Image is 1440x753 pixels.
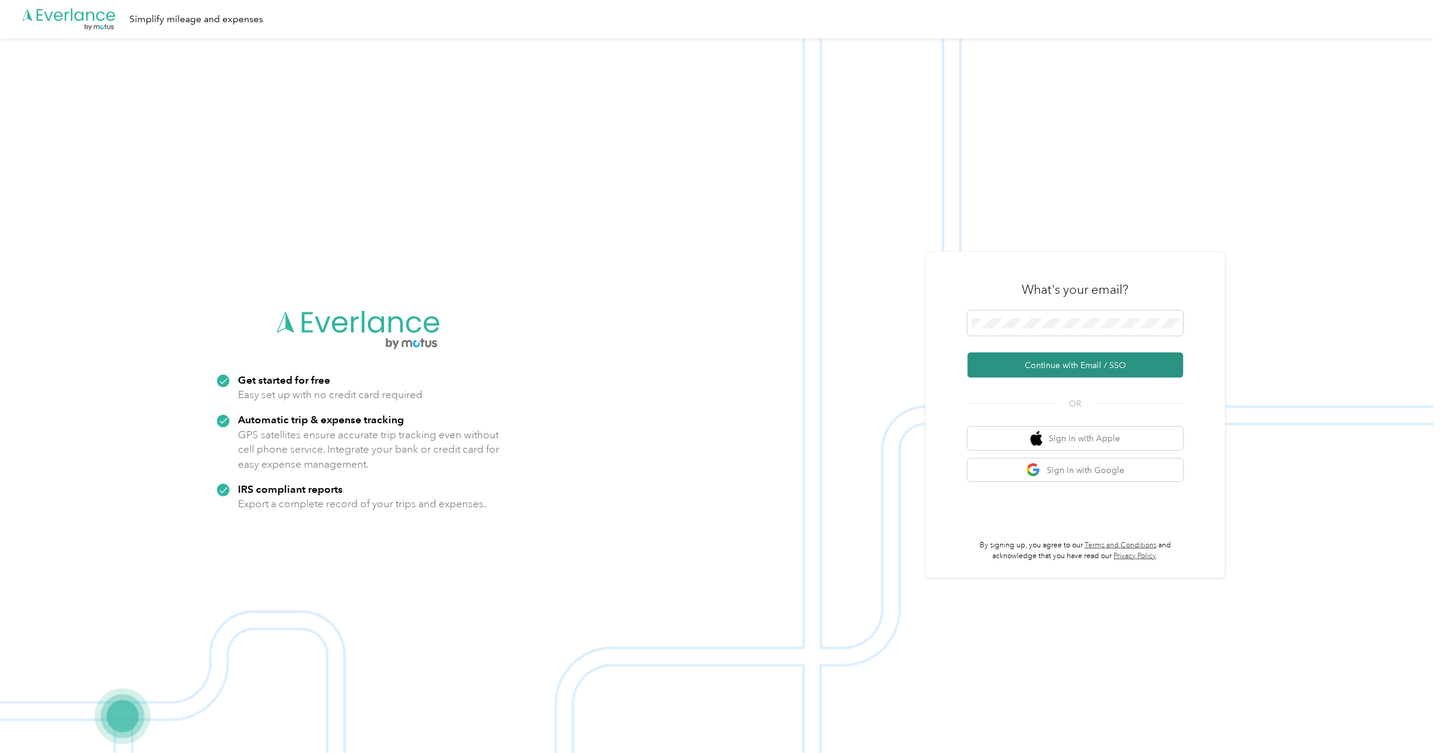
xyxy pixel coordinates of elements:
p: By signing up, you agree to our and acknowledge that you have read our . [968,540,1184,561]
button: google logoSign in with Google [968,459,1184,482]
p: GPS satellites ensure accurate trip tracking even without cell phone service. Integrate your bank... [238,427,500,472]
button: Continue with Email / SSO [968,353,1184,378]
a: Terms and Conditions [1085,541,1157,550]
a: Privacy Policy [1114,552,1157,561]
h3: What's your email? [1022,281,1129,298]
span: OR [1055,397,1097,410]
strong: IRS compliant reports [238,483,343,495]
img: apple logo [1031,431,1043,446]
button: apple logoSign in with Apple [968,427,1184,450]
img: google logo [1027,463,1041,478]
strong: Get started for free [238,374,330,386]
strong: Automatic trip & expense tracking [238,413,404,426]
p: Easy set up with no credit card required [238,387,422,402]
div: Simplify mileage and expenses [129,12,263,27]
p: Export a complete record of your trips and expenses. [238,496,486,511]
